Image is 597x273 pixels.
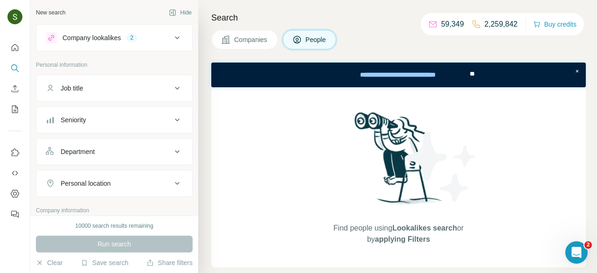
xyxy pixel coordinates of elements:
button: Share filters [146,258,193,267]
div: Personal location [61,179,111,188]
button: Save search [81,258,128,267]
img: Surfe Illustration - Woman searching with binoculars [350,110,447,214]
div: Department [61,147,95,156]
iframe: Intercom live chat [565,241,588,264]
span: 2 [584,241,592,249]
div: New search [36,8,65,17]
span: Find people using or by [324,223,473,245]
button: Buy credits [533,18,576,31]
img: Surfe Illustration - Stars [399,125,483,209]
button: Hide [162,6,198,20]
button: Use Surfe on LinkedIn [7,144,22,161]
button: Use Surfe API [7,165,22,182]
img: Avatar [7,9,22,24]
p: Company information [36,206,193,215]
p: 2,259,842 [485,19,518,30]
button: Enrich CSV [7,80,22,97]
span: Lookalikes search [392,224,457,232]
p: Personal information [36,61,193,69]
span: applying Filters [375,235,430,243]
button: Department [36,140,192,163]
p: 59,349 [441,19,464,30]
div: Seniority [61,115,86,125]
iframe: Banner [211,63,586,87]
button: My lists [7,101,22,118]
span: Companies [234,35,268,44]
button: Search [7,60,22,77]
button: Feedback [7,206,22,223]
button: Dashboard [7,185,22,202]
div: 2 [126,34,137,42]
button: Seniority [36,109,192,131]
div: Job title [61,84,83,93]
button: Job title [36,77,192,99]
div: Company lookalikes [62,33,121,42]
button: Company lookalikes2 [36,27,192,49]
div: 10000 search results remaining [75,222,153,230]
button: Clear [36,258,62,267]
button: Quick start [7,39,22,56]
span: People [305,35,327,44]
button: Personal location [36,172,192,195]
h4: Search [211,11,586,24]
